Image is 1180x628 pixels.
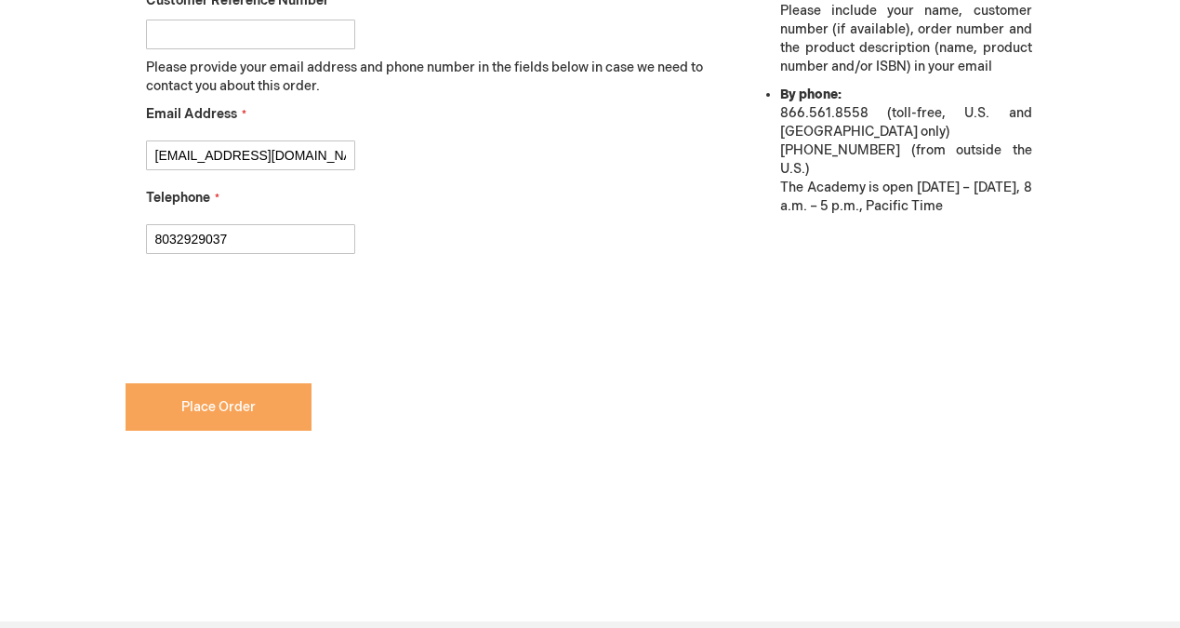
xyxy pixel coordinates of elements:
[146,59,718,96] p: Please provide your email address and phone number in the fields below in case we need to contact...
[126,383,312,431] button: Place Order
[146,106,237,122] span: Email Address
[780,86,1031,216] li: 866.561.8558 (toll-free, U.S. and [GEOGRAPHIC_DATA] only) [PHONE_NUMBER] (from outside the U.S.) ...
[126,284,408,356] iframe: reCAPTCHA
[146,190,210,206] span: Telephone
[181,399,256,415] span: Place Order
[780,87,842,102] strong: By phone:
